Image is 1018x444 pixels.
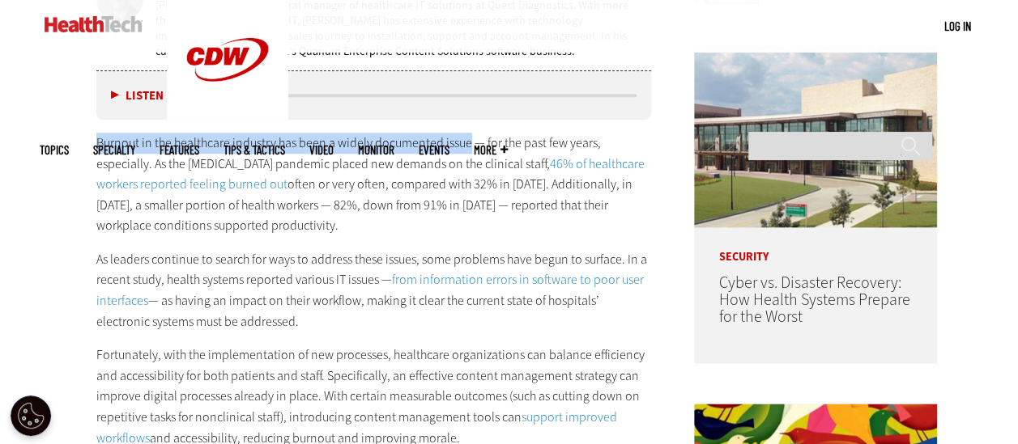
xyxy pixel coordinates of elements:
a: Features [160,144,199,156]
a: Log in [944,19,971,33]
p: Burnout in the healthcare industry has been a widely documented issue — for the past few years, e... [96,133,652,236]
img: Home [45,16,143,32]
div: Cookie Settings [11,395,51,436]
a: Cyber vs. Disaster Recovery: How Health Systems Prepare for the Worst [718,272,909,328]
p: As leaders continue to search for ways to address these issues, some problems have begun to surfa... [96,249,652,332]
a: from information errors in software to poor user interfaces [96,271,644,309]
a: Events [419,144,449,156]
img: University of Vermont Medical Center’s main campus [694,45,937,227]
a: CDW [167,107,288,124]
span: More [474,144,508,156]
a: MonITor [358,144,394,156]
div: User menu [944,18,971,35]
span: Topics [40,144,69,156]
button: Open Preferences [11,395,51,436]
p: Security [694,227,937,263]
a: Video [309,144,334,156]
a: Tips & Tactics [224,144,285,156]
span: Specialty [93,144,135,156]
